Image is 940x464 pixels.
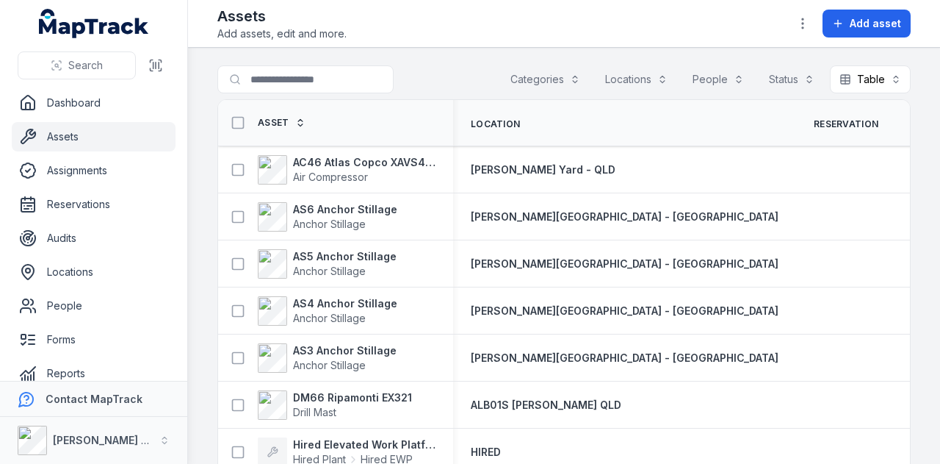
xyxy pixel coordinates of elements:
span: Reservation [814,118,878,130]
a: [PERSON_NAME][GEOGRAPHIC_DATA] - [GEOGRAPHIC_DATA] [471,304,778,318]
button: Locations [596,65,677,93]
strong: [PERSON_NAME] Group [53,434,173,446]
span: Drill Mast [293,406,336,418]
a: Forms [12,325,176,354]
strong: AC46 Atlas Copco XAVS450 [293,155,435,170]
strong: AS5 Anchor Stillage [293,249,397,264]
span: [PERSON_NAME][GEOGRAPHIC_DATA] - [GEOGRAPHIC_DATA] [471,210,778,223]
span: Anchor Stillage [293,359,366,371]
a: AC46 Atlas Copco XAVS450Air Compressor [258,155,435,185]
strong: AS6 Anchor Stillage [293,202,397,217]
button: Categories [501,65,590,93]
span: Anchor Stillage [293,312,366,324]
a: Assets [12,122,176,151]
a: AS4 Anchor StillageAnchor Stillage [258,296,397,326]
a: Dashboard [12,88,176,118]
a: AS5 Anchor StillageAnchor Stillage [258,249,397,279]
button: Status [759,65,824,93]
strong: AS4 Anchor Stillage [293,296,397,311]
strong: AS3 Anchor Stillage [293,343,397,358]
span: [PERSON_NAME] Yard - QLD [471,163,615,176]
span: Air Compressor [293,171,368,183]
button: Table [830,65,911,93]
span: Anchor Stillage [293,218,366,230]
span: ALB01S [PERSON_NAME] QLD [471,399,621,411]
a: DM66 Ripamonti EX321Drill Mast [258,390,412,420]
span: [PERSON_NAME][GEOGRAPHIC_DATA] - [GEOGRAPHIC_DATA] [471,257,778,270]
a: ALB01S [PERSON_NAME] QLD [471,398,621,413]
button: People [683,65,753,93]
a: Reports [12,359,176,388]
a: [PERSON_NAME][GEOGRAPHIC_DATA] - [GEOGRAPHIC_DATA] [471,210,778,224]
button: Add asset [822,10,911,38]
span: Asset [258,117,289,129]
strong: Contact MapTrack [46,393,142,405]
span: [PERSON_NAME][GEOGRAPHIC_DATA] - [GEOGRAPHIC_DATA] [471,304,778,317]
a: Reservations [12,190,176,219]
a: AS3 Anchor StillageAnchor Stillage [258,343,397,373]
span: Add asset [850,16,901,31]
button: Search [18,51,136,79]
span: Search [68,58,103,73]
a: Asset [258,117,305,129]
a: People [12,291,176,321]
a: [PERSON_NAME][GEOGRAPHIC_DATA] - [GEOGRAPHIC_DATA] [471,351,778,365]
h2: Assets [217,6,347,26]
span: [PERSON_NAME][GEOGRAPHIC_DATA] - [GEOGRAPHIC_DATA] [471,351,778,364]
a: [PERSON_NAME] Yard - QLD [471,163,615,177]
a: Locations [12,257,176,287]
a: Audits [12,224,176,253]
strong: Hired Elevated Work Platform [293,438,435,452]
a: AS6 Anchor StillageAnchor Stillage [258,202,397,232]
a: MapTrack [39,9,149,38]
strong: DM66 Ripamonti EX321 [293,390,412,405]
a: [PERSON_NAME][GEOGRAPHIC_DATA] - [GEOGRAPHIC_DATA] [471,257,778,271]
span: Add assets, edit and more. [217,26,347,41]
span: HIRED [471,446,501,458]
a: Assignments [12,156,176,185]
span: Anchor Stillage [293,265,366,277]
span: Location [471,118,520,130]
a: HIRED [471,445,501,460]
